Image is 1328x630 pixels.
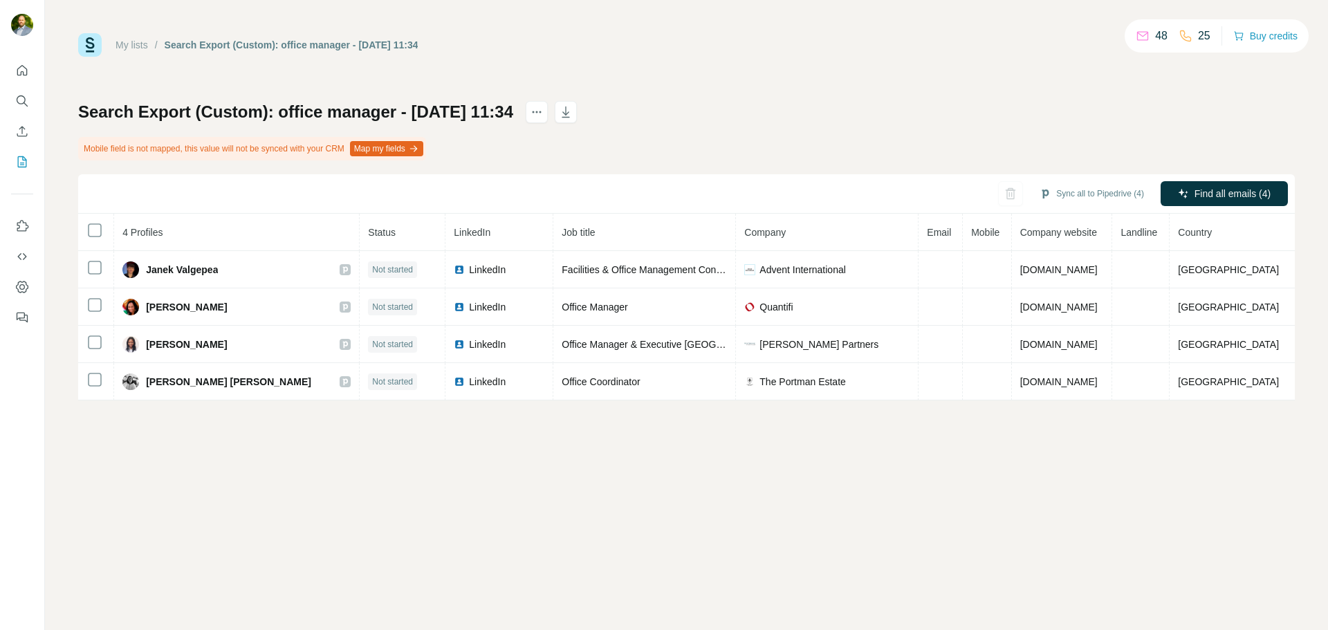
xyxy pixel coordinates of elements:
[1198,28,1210,44] p: 25
[350,141,423,156] button: Map my fields
[1020,339,1098,350] span: [DOMAIN_NAME]
[11,58,33,83] button: Quick start
[1178,227,1212,238] span: Country
[1178,264,1279,275] span: [GEOGRAPHIC_DATA]
[469,337,506,351] span: LinkedIn
[11,305,33,330] button: Feedback
[78,33,102,57] img: Surfe Logo
[744,339,755,350] img: company-logo
[927,227,951,238] span: Email
[372,338,413,351] span: Not started
[11,275,33,299] button: Dashboard
[1178,339,1279,350] span: [GEOGRAPHIC_DATA]
[744,376,755,387] img: company-logo
[146,300,227,314] span: [PERSON_NAME]
[744,264,755,275] img: company-logo
[372,376,413,388] span: Not started
[971,227,999,238] span: Mobile
[11,89,33,113] button: Search
[454,376,465,387] img: LinkedIn logo
[469,300,506,314] span: LinkedIn
[368,227,396,238] span: Status
[11,244,33,269] button: Use Surfe API
[562,302,627,313] span: Office Manager
[759,375,846,389] span: The Portman Estate
[1030,183,1154,204] button: Sync all to Pipedrive (4)
[146,263,218,277] span: Janek Valgepea
[759,263,846,277] span: Advent International
[122,227,163,238] span: 4 Profiles
[1120,227,1157,238] span: Landline
[1020,376,1098,387] span: [DOMAIN_NAME]
[155,38,158,52] li: /
[562,339,785,350] span: Office Manager & Executive [GEOGRAPHIC_DATA]
[469,263,506,277] span: LinkedIn
[122,373,139,390] img: Avatar
[146,337,227,351] span: [PERSON_NAME]
[562,264,744,275] span: Facilities & Office Management Contractor
[372,263,413,276] span: Not started
[1178,302,1279,313] span: [GEOGRAPHIC_DATA]
[562,227,595,238] span: Job title
[122,299,139,315] img: Avatar
[372,301,413,313] span: Not started
[122,336,139,353] img: Avatar
[1233,26,1298,46] button: Buy credits
[759,337,878,351] span: [PERSON_NAME] Partners
[122,261,139,278] img: Avatar
[78,137,426,160] div: Mobile field is not mapped, this value will not be synced with your CRM
[744,302,755,313] img: company-logo
[454,302,465,313] img: LinkedIn logo
[1020,264,1098,275] span: [DOMAIN_NAME]
[469,375,506,389] span: LinkedIn
[146,375,311,389] span: [PERSON_NAME] [PERSON_NAME]
[454,227,490,238] span: LinkedIn
[562,376,640,387] span: Office Coordinator
[78,101,513,123] h1: Search Export (Custom): office manager - [DATE] 11:34
[1161,181,1288,206] button: Find all emails (4)
[1178,376,1279,387] span: [GEOGRAPHIC_DATA]
[1155,28,1168,44] p: 48
[454,339,465,350] img: LinkedIn logo
[11,119,33,144] button: Enrich CSV
[1020,302,1098,313] span: [DOMAIN_NAME]
[165,38,418,52] div: Search Export (Custom): office manager - [DATE] 11:34
[454,264,465,275] img: LinkedIn logo
[11,14,33,36] img: Avatar
[1020,227,1097,238] span: Company website
[11,214,33,239] button: Use Surfe on LinkedIn
[1195,187,1271,201] span: Find all emails (4)
[116,39,148,50] a: My lists
[759,300,793,314] span: Quantifi
[744,227,786,238] span: Company
[11,149,33,174] button: My lists
[526,101,548,123] button: actions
